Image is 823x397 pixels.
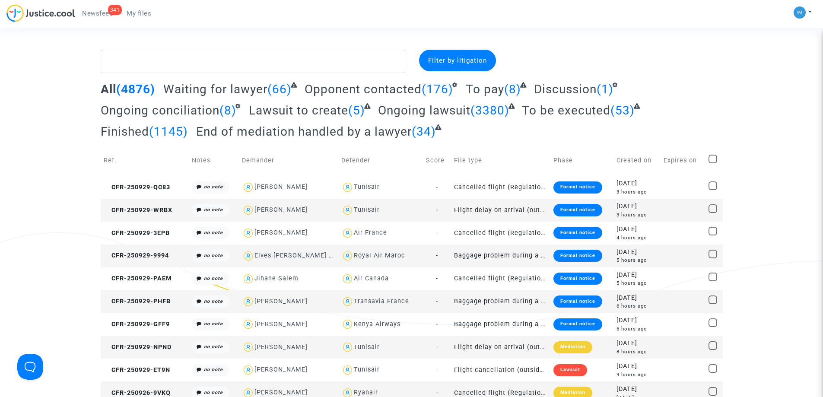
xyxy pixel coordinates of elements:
span: (3380) [470,103,509,118]
div: Air Canada [354,275,389,282]
span: End of mediation handled by a lawyer [196,124,412,139]
img: icon-user.svg [341,181,354,194]
span: CFR-250929-GFF9 [104,321,170,328]
td: Flight cancellation (outside of EU - Montreal Convention) [451,359,550,381]
span: CFR-250929-ET9N [104,366,170,374]
div: Formal notice [553,250,602,262]
i: no note [204,276,223,281]
i: no note [204,230,223,235]
div: [PERSON_NAME] [254,321,308,328]
i: no note [204,321,223,327]
i: no note [204,367,223,372]
div: Tunisair [354,183,380,191]
div: [PERSON_NAME] [254,366,308,373]
div: Ryanair [354,389,378,396]
div: [PERSON_NAME] [254,389,308,396]
span: - [436,206,438,214]
span: To be executed [522,103,610,118]
div: 5 hours ago [616,257,658,264]
i: no note [204,390,223,395]
img: icon-user.svg [341,341,354,353]
span: CFR-250929-3EPB [104,229,170,237]
span: CFR-250929-NPND [104,343,172,351]
td: Cancelled flight (Regulation EC 261/2004) [451,222,550,245]
span: Opponent contacted [305,82,422,96]
span: - [436,343,438,351]
span: - [436,298,438,305]
span: (1145) [149,124,188,139]
div: [PERSON_NAME] [254,206,308,213]
div: [DATE] [616,362,658,371]
img: icon-user.svg [341,273,354,285]
div: Elves [PERSON_NAME] [PERSON_NAME] [254,252,382,259]
div: 3 hours ago [616,211,658,219]
td: Expires on [661,145,705,176]
span: CFR-250929-QC83 [104,184,170,191]
i: no note [204,299,223,304]
div: 6 hours ago [616,302,658,310]
div: [PERSON_NAME] [254,183,308,191]
div: Tunisair [354,206,380,213]
img: icon-user.svg [341,250,354,262]
td: Flight delay on arrival (outside of EU - Montreal Convention) [451,199,550,222]
td: Cancelled flight (Regulation EC 261/2004) [451,267,550,290]
div: [DATE] [616,248,658,257]
span: (8) [504,82,521,96]
div: 5 hours ago [616,279,658,287]
span: - [436,229,438,237]
span: (176) [422,82,453,96]
img: jc-logo.svg [6,4,75,22]
td: Score [423,145,451,176]
span: CFR-250929-WRBX [104,206,172,214]
span: (1) [597,82,613,96]
span: CFR-250929-PAEM [104,275,172,282]
div: [DATE] [616,339,658,348]
div: [DATE] [616,202,658,211]
div: Royal Air Maroc [354,252,405,259]
td: Cancelled flight (Regulation EC 261/2004) [451,176,550,199]
i: no note [204,207,223,213]
div: 4 hours ago [616,234,658,241]
div: Formal notice [553,204,602,216]
img: icon-user.svg [242,250,254,262]
div: 8 hours ago [616,348,658,356]
span: CFR-250929-PHFB [104,298,171,305]
span: Filter by litigation [428,57,487,64]
div: [DATE] [616,270,658,280]
td: Demander [239,145,338,176]
img: icon-user.svg [242,295,254,308]
div: 341 [108,5,122,15]
span: (66) [267,82,292,96]
span: Finished [101,124,149,139]
span: CFR-250926-9VKQ [104,389,171,397]
div: Lawsuit [553,364,587,376]
img: icon-user.svg [341,227,354,239]
span: Lawsuit to create [249,103,348,118]
i: no note [204,344,223,349]
span: Ongoing lawsuit [378,103,470,118]
div: Kenya Airways [354,321,400,328]
span: Ongoing conciliation [101,103,219,118]
div: [PERSON_NAME] [254,298,308,305]
div: [PERSON_NAME] [254,229,308,236]
img: icon-user.svg [242,227,254,239]
td: Notes [189,145,239,176]
span: - [436,184,438,191]
div: [DATE] [616,316,658,325]
span: - [436,252,438,259]
span: - [436,389,438,397]
img: icon-user.svg [341,295,354,308]
img: icon-user.svg [242,181,254,194]
div: Mediation [553,341,592,353]
img: icon-user.svg [242,273,254,285]
div: [DATE] [616,293,658,303]
td: Ref. [101,145,189,176]
div: Transavia France [354,298,409,305]
iframe: Help Scout Beacon - Open [17,354,43,380]
img: icon-user.svg [341,364,354,376]
span: My files [127,10,151,17]
td: Created on [613,145,661,176]
div: Formal notice [553,273,602,285]
span: (34) [412,124,436,139]
img: icon-user.svg [341,318,354,330]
